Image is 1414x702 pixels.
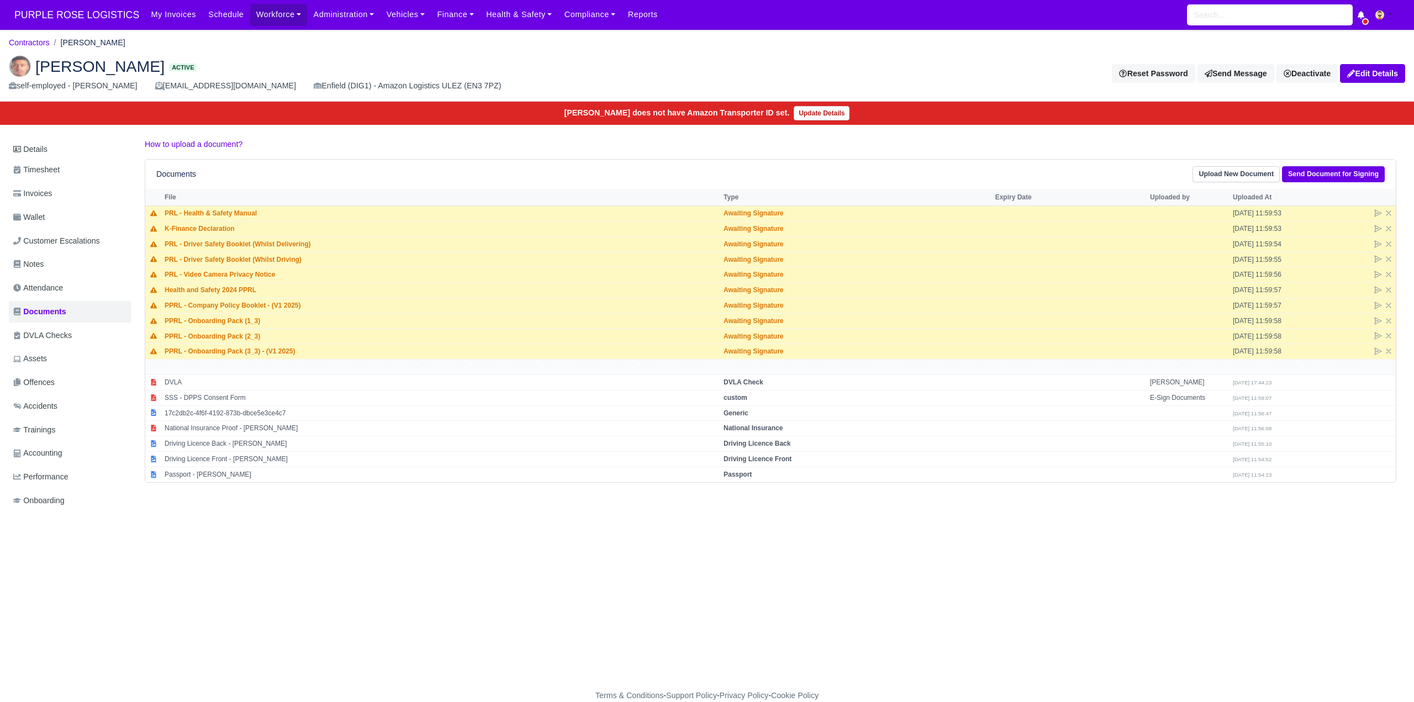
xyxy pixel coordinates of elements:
[1230,298,1313,313] td: [DATE] 11:59:57
[9,419,131,441] a: Trainings
[50,36,125,49] li: [PERSON_NAME]
[162,236,721,252] td: PRL - Driver Safety Booklet (Whilst Delivering)
[9,442,131,464] a: Accounting
[162,451,721,467] td: Driving Licence Front - [PERSON_NAME]
[162,189,721,205] th: File
[1233,379,1271,386] small: [DATE] 17:44:23
[622,4,664,25] a: Reports
[1112,64,1195,83] button: Reset Password
[13,329,72,342] span: DVLA Checks
[156,170,196,179] h6: Documents
[1230,236,1313,252] td: [DATE] 11:59:54
[250,4,308,25] a: Workforce
[9,183,131,204] a: Invoices
[162,298,721,313] td: PPRL - Company Policy Booklet - (V1 2025)
[13,187,52,200] span: Invoices
[666,691,717,700] a: Support Policy
[13,424,55,436] span: Trainings
[9,348,131,370] a: Assets
[1230,252,1313,267] td: [DATE] 11:59:55
[1230,283,1313,298] td: [DATE] 11:59:57
[162,221,721,236] td: K-Finance Declaration
[162,329,721,344] td: PPRL - Onboarding Pack (2_3)
[1282,166,1385,182] a: Send Document for Signing
[162,252,721,267] td: PRL - Driver Safety Booklet (Whilst Driving)
[392,689,1022,702] div: - - -
[13,211,45,224] span: Wallet
[720,691,769,700] a: Privacy Policy
[145,4,202,25] a: My Invoices
[13,163,60,176] span: Timesheet
[771,691,819,700] a: Cookie Policy
[1233,441,1271,447] small: [DATE] 11:55:10
[13,305,66,318] span: Documents
[1233,410,1271,416] small: [DATE] 11:56:47
[1187,4,1353,25] input: Search...
[9,372,131,393] a: Offences
[993,189,1147,205] th: Expiry Date
[1147,189,1230,205] th: Uploaded by
[1147,390,1230,405] td: E-Sign Documents
[13,471,68,483] span: Performance
[1233,472,1271,478] small: [DATE] 11:54:23
[724,409,748,417] strong: Generic
[162,344,721,360] td: PPRL - Onboarding Pack (3_3) - (V1 2025)
[1230,221,1313,236] td: [DATE] 11:59:53
[1340,64,1405,83] a: Edit Details
[162,390,721,405] td: SSS - DPPS Consent Form
[721,298,993,313] td: Awaiting Signature
[162,436,721,452] td: Driving Licence Back - [PERSON_NAME]
[307,4,380,25] a: Administration
[13,400,57,413] span: Accidents
[381,4,431,25] a: Vehicles
[13,282,63,294] span: Attendance
[13,352,47,365] span: Assets
[162,405,721,421] td: 17c2db2c-4f6f-4192-873b-dbce5e3ce4c7
[1233,456,1271,462] small: [DATE] 11:54:52
[9,277,131,299] a: Attendance
[724,471,752,478] strong: Passport
[13,494,65,507] span: Onboarding
[9,139,131,160] a: Details
[721,344,993,360] td: Awaiting Signature
[9,254,131,275] a: Notes
[13,258,44,271] span: Notes
[721,221,993,236] td: Awaiting Signature
[9,395,131,417] a: Accidents
[558,4,622,25] a: Compliance
[162,421,721,436] td: National Insurance Proof - [PERSON_NAME]
[162,206,721,221] td: PRL - Health & Safety Manual
[9,38,50,47] a: Contractors
[721,267,993,283] td: Awaiting Signature
[162,283,721,298] td: Health and Safety 2024 PPRL
[1233,395,1271,401] small: [DATE] 11:59:07
[13,447,62,460] span: Accounting
[9,466,131,488] a: Performance
[162,374,721,390] td: DVLA
[794,106,850,120] a: Update Details
[1230,206,1313,221] td: [DATE] 11:59:53
[13,376,55,389] span: Offences
[1197,64,1274,83] a: Send Message
[721,252,993,267] td: Awaiting Signature
[1230,189,1313,205] th: Uploaded At
[9,301,131,323] a: Documents
[9,4,145,26] a: PURPLE ROSE LOGISTICS
[724,394,747,402] strong: custom
[721,329,993,344] td: Awaiting Signature
[724,455,792,463] strong: Driving Licence Front
[1230,329,1313,344] td: [DATE] 11:59:58
[314,80,501,92] div: Enfield (DIG1) - Amazon Logistics ULEZ (EN3 7PZ)
[1276,64,1338,83] a: Deactivate
[1147,374,1230,390] td: [PERSON_NAME]
[1233,425,1271,431] small: [DATE] 11:56:08
[721,189,993,205] th: Type
[721,206,993,221] td: Awaiting Signature
[724,424,783,432] strong: National Insurance
[9,207,131,228] a: Wallet
[9,159,131,181] a: Timesheet
[35,59,165,74] span: [PERSON_NAME]
[1193,166,1280,182] a: Upload New Document
[724,378,763,386] strong: DVLA Check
